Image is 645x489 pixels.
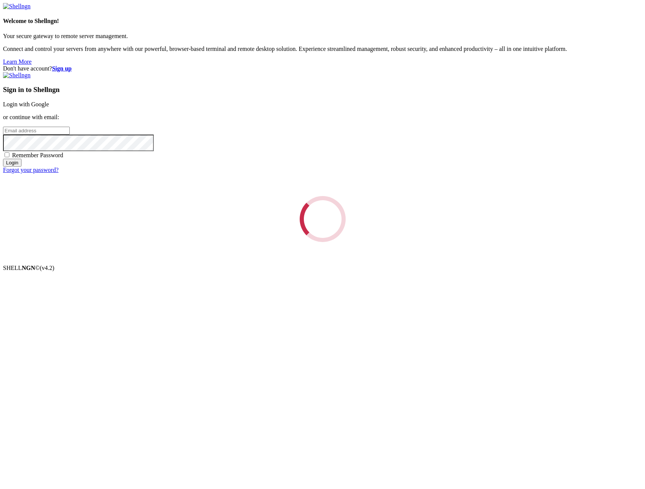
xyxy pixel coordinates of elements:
b: NGN [22,265,35,271]
h3: Sign in to Shellngn [3,86,642,94]
span: SHELL © [3,265,54,271]
input: Login [3,159,21,167]
a: Learn More [3,58,32,65]
img: Shellngn [3,72,31,79]
input: Remember Password [5,152,9,157]
h4: Welcome to Shellngn! [3,18,642,25]
span: 4.2.0 [40,265,55,271]
a: Forgot your password? [3,167,58,173]
p: Connect and control your servers from anywhere with our powerful, browser-based terminal and remo... [3,46,642,52]
p: or continue with email: [3,114,642,121]
input: Email address [3,127,70,135]
div: Loading... [293,190,352,248]
p: Your secure gateway to remote server management. [3,33,642,40]
a: Login with Google [3,101,49,107]
img: Shellngn [3,3,31,10]
span: Remember Password [12,152,63,158]
div: Don't have account? [3,65,642,72]
a: Sign up [52,65,72,72]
